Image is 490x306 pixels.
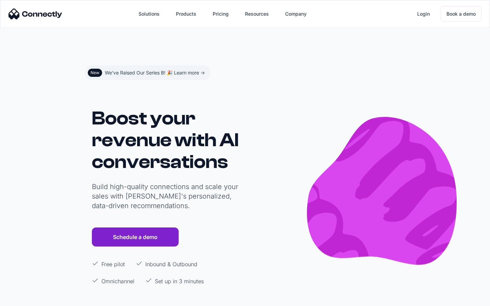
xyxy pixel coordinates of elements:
div: Company [280,6,312,22]
div: Solutions [133,6,165,22]
div: Solutions [138,9,160,19]
div: Company [285,9,307,19]
div: Pricing [213,9,229,19]
p: Inbound & Outbound [145,260,197,268]
a: NewWe've Raised Our Series B! 🎉 Learn more -> [85,65,210,80]
p: Free pilot [101,260,125,268]
div: Resources [245,9,269,19]
p: Build high-quality connections and scale your sales with [PERSON_NAME]'s personalized, data-drive... [92,182,242,210]
a: Schedule a demo [92,227,179,247]
a: Book a demo [441,6,481,22]
a: Pricing [207,6,234,22]
ul: Language list [14,294,41,304]
h1: Boost your revenue with AI conversations [92,107,242,173]
p: Set up in 3 minutes [155,277,204,285]
div: Products [170,6,202,22]
p: Omnichannel [101,277,134,285]
aside: Language selected: English [7,293,41,304]
div: New [91,70,99,75]
a: Login [412,6,435,22]
div: Resources [240,6,274,22]
img: Connectly Logo [9,8,62,19]
div: Login [417,9,430,19]
div: We've Raised Our Series B! 🎉 Learn more -> [105,68,205,78]
div: Products [176,9,196,19]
